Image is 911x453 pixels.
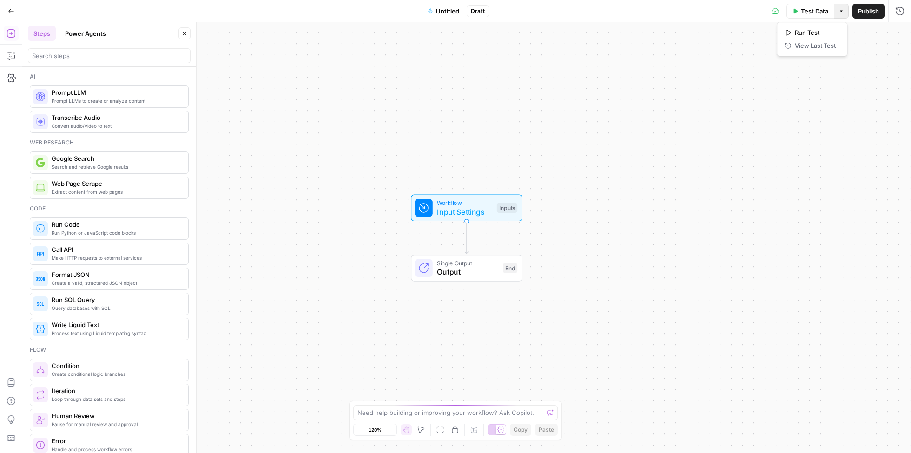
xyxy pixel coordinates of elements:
[852,4,885,19] button: Publish
[52,411,181,420] span: Human Review
[422,4,465,19] button: Untitled
[52,88,181,97] span: Prompt LLM
[52,329,181,337] span: Process text using Liquid templating syntax
[52,254,181,262] span: Make HTTP requests to external services
[52,370,181,378] span: Create conditional logic branches
[52,361,181,370] span: Condition
[52,220,181,229] span: Run Code
[52,279,181,287] span: Create a valid, structured JSON object
[30,72,189,81] div: Ai
[795,28,836,37] span: Run Test
[52,386,181,395] span: Iteration
[52,179,181,188] span: Web Page Scrape
[52,188,181,196] span: Extract content from web pages
[437,266,498,277] span: Output
[535,424,558,436] button: Paste
[786,4,834,19] button: Test Data
[503,263,517,273] div: End
[52,446,181,453] span: Handle and process workflow errors
[514,426,528,434] span: Copy
[437,198,492,207] span: Workflow
[52,320,181,329] span: Write Liquid Text
[52,122,181,130] span: Convert audio/video to text
[52,420,181,428] span: Pause for manual review and approval
[380,195,553,222] div: WorkflowInput SettingsInputs
[539,426,554,434] span: Paste
[52,395,181,403] span: Loop through data sets and steps
[32,51,186,60] input: Search steps
[28,26,56,41] button: Steps
[52,436,181,446] span: Error
[437,206,492,217] span: Input Settings
[465,221,468,253] g: Edge from start to end
[380,255,553,282] div: Single OutputOutputEnd
[52,163,181,171] span: Search and retrieve Google results
[52,97,181,105] span: Prompt LLMs to create or analyze content
[30,346,189,354] div: Flow
[30,138,189,147] div: Web research
[497,203,517,213] div: Inputs
[52,304,181,312] span: Query databases with SQL
[52,295,181,304] span: Run SQL Query
[369,426,382,433] span: 120%
[510,424,531,436] button: Copy
[795,41,836,50] span: View Last Test
[801,7,828,16] span: Test Data
[437,259,498,268] span: Single Output
[52,229,181,236] span: Run Python or JavaScript code blocks
[52,154,181,163] span: Google Search
[59,26,112,41] button: Power Agents
[30,204,189,213] div: Code
[858,7,879,16] span: Publish
[471,7,485,15] span: Draft
[436,7,459,16] span: Untitled
[52,113,181,122] span: Transcribe Audio
[52,245,181,254] span: Call API
[52,270,181,279] span: Format JSON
